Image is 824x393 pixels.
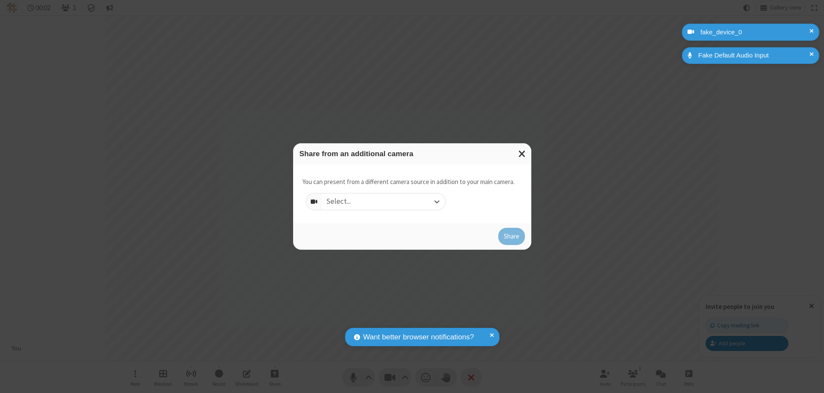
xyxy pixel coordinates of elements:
[697,27,813,37] div: fake_device_0
[363,332,474,343] span: Want better browser notifications?
[303,177,515,187] p: You can present from a different camera source in addition to your main camera.
[300,150,525,158] h3: Share from an additional camera
[695,51,813,60] div: Fake Default Audio Input
[513,143,531,164] button: Close modal
[498,228,525,245] button: Share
